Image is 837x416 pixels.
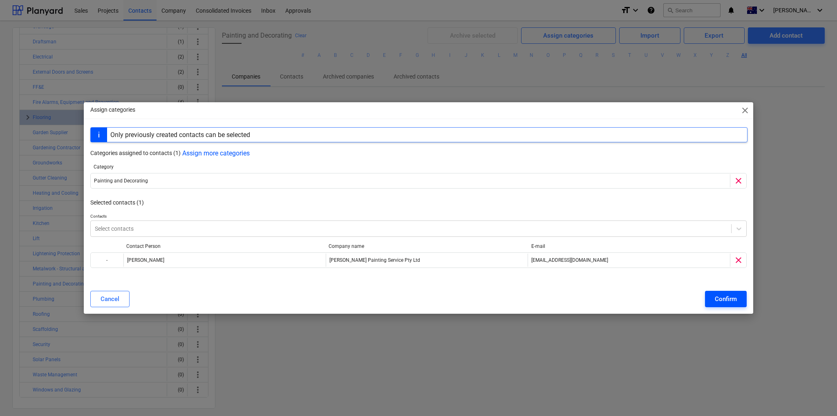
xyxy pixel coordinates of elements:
[734,176,743,186] span: clear
[126,243,322,249] div: Contact Person
[705,291,747,307] button: Confirm
[531,243,727,249] div: E-mail
[91,254,123,267] div: -
[90,149,181,157] p: Categories assigned to contacts (1)
[110,131,250,139] div: Only previously created contacts can be selected
[90,198,747,207] p: Selected contacts (1)
[90,291,130,307] button: Cancel
[734,255,743,265] span: clear
[182,149,250,157] button: Assign more categories
[90,106,135,114] p: Assign categories
[94,164,727,170] div: Category
[123,254,326,267] div: [PERSON_NAME]
[740,106,750,115] span: close
[101,294,119,304] div: Cancel
[94,178,148,184] div: Painting and Decorating
[531,257,608,263] span: [EMAIL_ADDRESS][DOMAIN_NAME]
[90,214,747,220] p: Contacts
[796,377,837,416] iframe: Chat Widget
[329,243,524,249] div: Company name
[326,254,528,267] div: [PERSON_NAME] Painting Service Pty Ltd
[715,294,737,304] div: Confirm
